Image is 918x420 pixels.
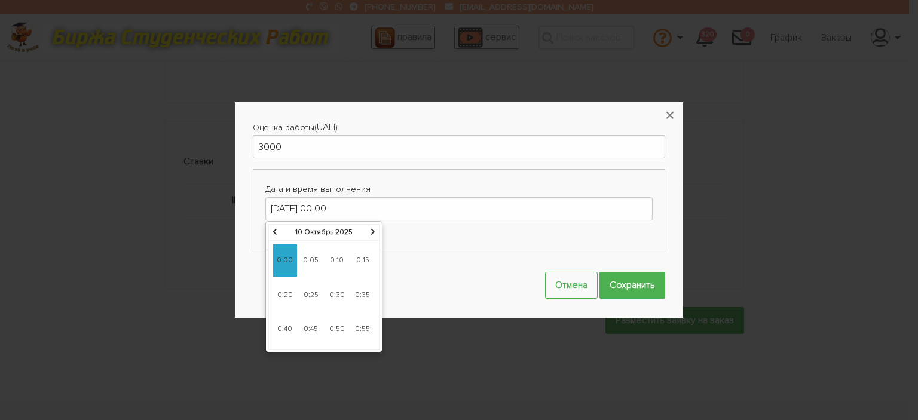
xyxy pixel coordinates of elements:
[351,244,375,277] span: 0:15
[351,279,375,311] span: 0:35
[325,279,349,311] span: 0:30
[273,313,297,345] span: 0:40
[253,120,314,135] label: Оценка работы
[325,313,349,345] span: 0:50
[545,272,598,299] button: Отмена
[265,182,653,197] label: Дата и время выполнения
[299,313,323,345] span: 0:45
[351,313,375,345] span: 0:55
[273,279,297,311] span: 0:20
[299,244,323,277] span: 0:05
[657,102,683,128] button: ×
[314,121,338,133] span: (UAH)
[299,279,323,311] span: 0:25
[325,244,349,277] span: 0:10
[599,272,665,299] input: Сохранить
[280,225,367,241] th: 10 Октябрь 2025
[273,244,297,277] span: 0:00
